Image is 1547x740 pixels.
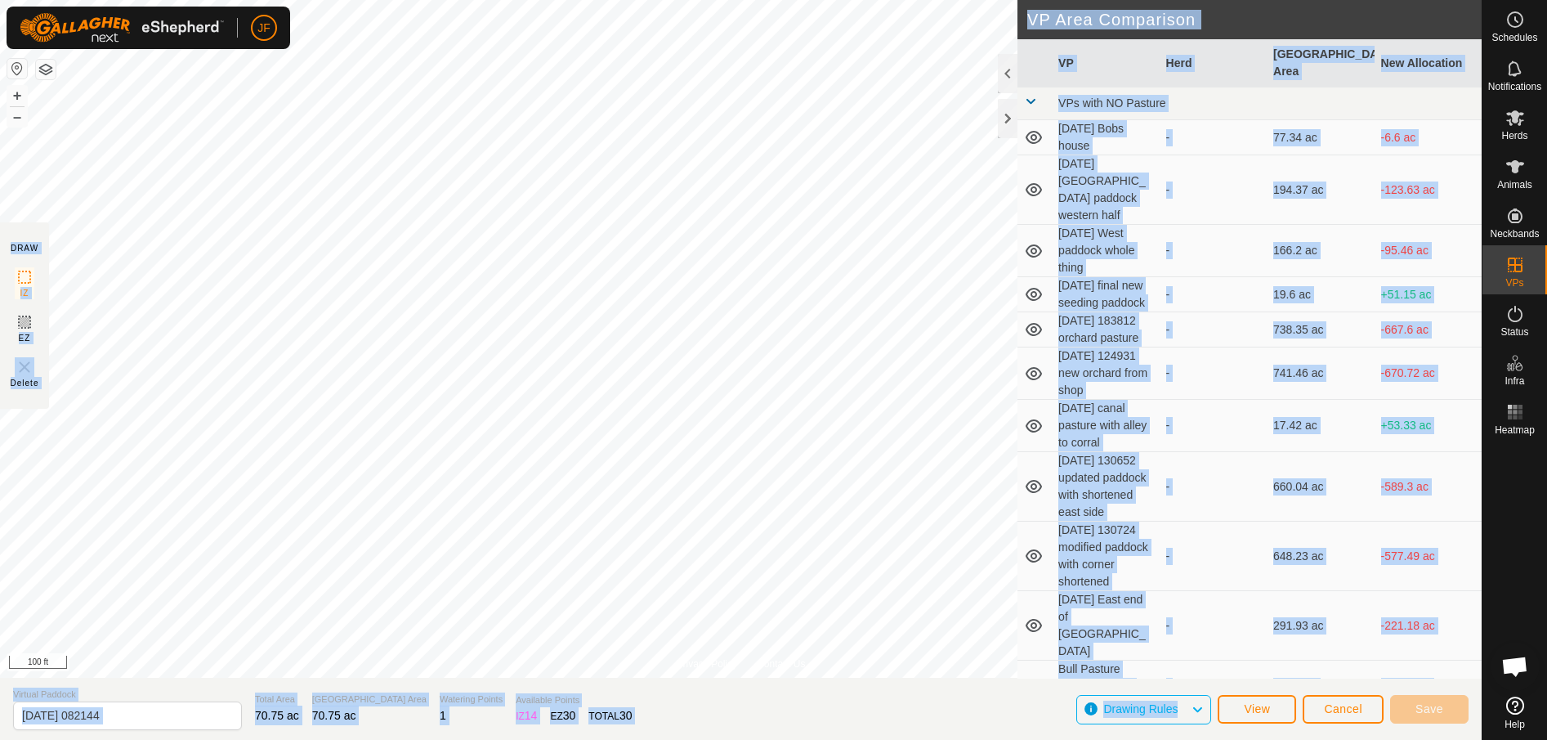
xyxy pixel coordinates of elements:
[1052,39,1159,87] th: VP
[7,86,27,105] button: +
[1267,452,1374,522] td: 660.04 ac
[1375,452,1482,522] td: -589.3 ac
[1103,702,1178,715] span: Drawing Rules
[20,287,29,299] span: IZ
[1303,695,1384,724] button: Cancel
[312,709,356,722] span: 70.75 ac
[1490,229,1539,239] span: Neckbands
[1244,702,1270,715] span: View
[1482,690,1547,736] a: Help
[1267,348,1374,400] td: 741.46 ac
[1166,182,1260,199] div: -
[15,357,34,377] img: VP
[1166,548,1260,565] div: -
[11,242,38,254] div: DRAW
[1267,39,1374,87] th: [GEOGRAPHIC_DATA] Area
[1375,155,1482,225] td: -123.63 ac
[1052,400,1159,452] td: [DATE] canal pasture with alley to corral
[1375,661,1482,713] td: +57.53 ac
[1375,591,1482,661] td: -221.18 ac
[1052,591,1159,661] td: [DATE] East end of [GEOGRAPHIC_DATA]
[757,657,805,671] a: Contact Us
[312,693,427,706] span: [GEOGRAPHIC_DATA] Area
[19,332,31,344] span: EZ
[1501,131,1527,141] span: Herds
[1375,312,1482,348] td: -667.6 ac
[525,709,538,722] span: 14
[1488,82,1541,92] span: Notifications
[1166,678,1260,695] div: -
[1052,312,1159,348] td: [DATE] 183812 orchard pasture
[1052,452,1159,522] td: [DATE] 130652 updated paddock with shortened east side
[550,707,575,724] div: EZ
[1500,327,1528,337] span: Status
[1027,10,1482,29] h2: VP Area Comparison
[1267,312,1374,348] td: 738.35 ac
[1267,661,1374,713] td: 13.22 ac
[1052,277,1159,312] td: [DATE] final new seeding paddock
[1166,129,1260,146] div: -
[1375,277,1482,312] td: +51.15 ac
[7,107,27,127] button: –
[619,709,633,722] span: 30
[1052,348,1159,400] td: [DATE] 124931 new orchard from shop
[440,693,503,706] span: Watering Points
[1324,702,1362,715] span: Cancel
[7,59,27,78] button: Reset Map
[255,693,299,706] span: Total Area
[1267,225,1374,277] td: 166.2 ac
[1267,155,1374,225] td: 194.37 ac
[588,707,632,724] div: TOTAL
[1267,522,1374,591] td: 648.23 ac
[1166,417,1260,434] div: -
[1052,225,1159,277] td: [DATE] West paddock whole thing
[1491,642,1540,691] div: Open chat
[1375,120,1482,155] td: -6.6 ac
[1505,720,1525,729] span: Help
[1497,180,1532,190] span: Animals
[20,13,224,43] img: Gallagher Logo
[1375,522,1482,591] td: -577.49 ac
[1375,400,1482,452] td: +53.33 ac
[1375,225,1482,277] td: -95.46 ac
[1267,277,1374,312] td: 19.6 ac
[1375,39,1482,87] th: New Allocation
[1166,478,1260,496] div: -
[1166,365,1260,382] div: -
[1052,522,1159,591] td: [DATE] 130724 modified paddock with corner shortened
[1166,321,1260,339] div: -
[36,60,56,79] button: Map Layers
[516,693,632,707] span: Available Points
[1495,425,1535,435] span: Heatmap
[1058,96,1166,110] span: VPs with NO Pasture
[516,707,537,724] div: IZ
[255,709,299,722] span: 70.75 ac
[13,688,242,702] span: Virtual Paddock
[1505,376,1524,386] span: Infra
[1160,39,1267,87] th: Herd
[1166,286,1260,303] div: -
[1052,661,1159,713] td: Bull Pasture [DATE] without alley to corral
[1491,33,1537,43] span: Schedules
[1267,400,1374,452] td: 17.42 ac
[1166,617,1260,635] div: -
[1267,591,1374,661] td: 291.93 ac
[1415,702,1443,715] span: Save
[1375,348,1482,400] td: -670.72 ac
[1052,120,1159,155] td: [DATE] Bobs house
[563,709,576,722] span: 30
[1166,242,1260,259] div: -
[1390,695,1469,724] button: Save
[676,657,737,671] a: Privacy Policy
[1505,278,1523,288] span: VPs
[440,709,446,722] span: 1
[1267,120,1374,155] td: 77.34 ac
[1052,155,1159,225] td: [DATE] [GEOGRAPHIC_DATA] paddock western half
[257,20,271,37] span: JF
[1218,695,1296,724] button: View
[11,377,39,389] span: Delete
